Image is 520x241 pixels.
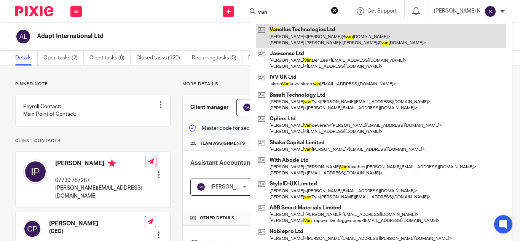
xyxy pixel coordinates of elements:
[15,138,171,144] p: Client contacts
[257,9,326,16] input: Search
[331,6,338,14] button: Clear
[196,182,206,192] img: svg%3E
[188,124,320,132] p: Master code for secure communications and files
[190,160,252,166] span: Assistant Accountant
[23,220,41,238] img: svg%3E
[211,184,252,190] span: [PERSON_NAME]
[89,51,131,65] a: Client tasks (0)
[192,51,242,65] a: Recurring tasks (5)
[49,228,145,235] h5: (CEO)
[49,220,145,228] h4: [PERSON_NAME]
[55,160,145,169] h4: [PERSON_NAME]
[248,51,265,65] a: Files
[200,140,245,147] span: Team assignments
[15,6,53,16] img: Pixie
[242,103,252,112] img: svg%3E
[55,177,145,184] p: 07739 787287
[136,51,186,65] a: Closed tasks (120)
[37,32,329,40] h2: Adapt International Ltd
[367,8,397,14] span: Get Support
[200,215,234,221] span: Other details
[434,7,480,15] p: [PERSON_NAME] K
[15,81,171,87] p: Pinned note
[43,51,84,65] a: Open tasks (2)
[15,51,38,65] a: Details
[15,29,31,45] img: svg%3E
[484,5,496,18] img: svg%3E
[190,104,229,111] h3: Client manager
[55,184,145,200] p: [PERSON_NAME][EMAIL_ADDRESS][DOMAIN_NAME]
[182,81,505,87] p: More details
[108,160,116,167] i: Primary
[23,160,48,184] img: svg%3E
